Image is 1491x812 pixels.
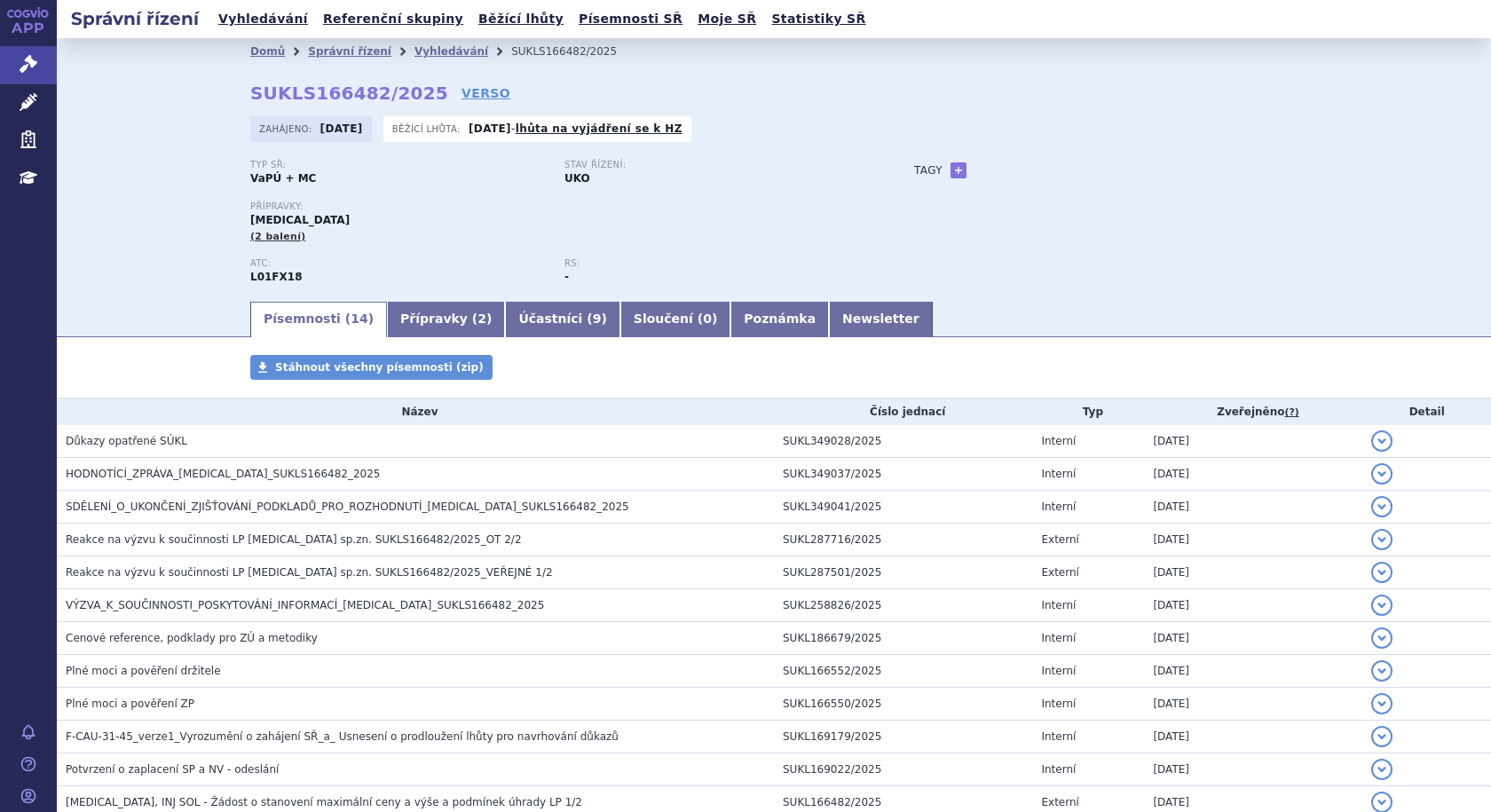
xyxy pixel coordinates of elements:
a: Domů [250,45,285,58]
button: detail [1371,430,1392,452]
li: SUKLS166482/2025 [511,38,640,65]
p: Typ SŘ: [250,160,547,170]
strong: UKO [564,172,590,185]
span: Zahájeno: [259,122,315,136]
span: Stáhnout všechny písemnosti (zip) [275,361,484,374]
p: RS: [564,258,861,269]
strong: - [564,271,569,283]
span: Reakce na výzvu k součinnosti LP RYBREVANT sp.zn. SUKLS166482/2025_VEŘEJNÉ 1/2 [66,566,553,579]
span: 2 [477,311,486,326]
p: ATC: [250,258,547,269]
button: detail [1371,562,1392,583]
td: [DATE] [1144,425,1362,458]
a: Newsletter [829,302,933,337]
td: SUKL287501/2025 [774,556,1032,589]
span: Interní [1041,435,1076,447]
span: VÝZVA_K_SOUČINNOSTI_POSKYTOVÁNÍ_INFORMACÍ_RYBREVANT_SUKLS166482_2025 [66,599,544,611]
a: Stáhnout všechny písemnosti (zip) [250,355,493,380]
span: 0 [703,311,712,326]
span: 14 [351,311,367,326]
strong: VaPÚ + MC [250,172,316,185]
a: Písemnosti SŘ [573,7,688,31]
td: SUKL258826/2025 [774,589,1032,622]
strong: SUKLS166482/2025 [250,83,448,104]
th: Typ [1032,398,1144,425]
span: HODNOTÍCÍ_ZPRÁVA_RYBREVANT_SUKLS166482_2025 [66,468,381,480]
span: Externí [1041,796,1078,808]
span: Interní [1041,501,1076,513]
span: SDĚLENÍ_O_UKONČENÍ_ZJIŠŤOVÁNÍ_PODKLADŮ_PRO_ROZHODNUTÍ_RYBREVANT_SUKLS166482_2025 [66,501,629,513]
abbr: (?) [1285,406,1299,419]
td: [DATE] [1144,655,1362,688]
button: detail [1371,496,1392,517]
td: [DATE] [1144,688,1362,721]
span: Cenové reference, podklady pro ZÚ a metodiky [66,632,318,644]
td: SUKL186679/2025 [774,622,1032,655]
span: [MEDICAL_DATA] [250,214,350,226]
strong: [DATE] [469,122,511,135]
th: Zveřejněno [1144,398,1362,425]
td: [DATE] [1144,753,1362,786]
h3: Tagy [914,160,943,181]
td: SUKL287716/2025 [774,524,1032,556]
p: - [469,122,682,136]
span: Interní [1041,730,1076,743]
a: Přípravky (2) [387,302,505,337]
a: Správní řízení [308,45,391,58]
td: [DATE] [1144,524,1362,556]
a: Referenční skupiny [318,7,469,31]
span: Interní [1041,468,1076,480]
td: SUKL166552/2025 [774,655,1032,688]
button: detail [1371,529,1392,550]
span: Externí [1041,533,1078,546]
h2: Správní řízení [57,6,213,31]
span: Interní [1041,632,1076,644]
th: Název [57,398,774,425]
a: Sloučení (0) [620,302,730,337]
td: SUKL169179/2025 [774,721,1032,753]
td: SUKL349028/2025 [774,425,1032,458]
span: Potvrzení o zaplacení SP a NV - odeslání [66,763,279,776]
span: 9 [593,311,602,326]
button: detail [1371,726,1392,747]
p: Stav řízení: [564,160,861,170]
button: detail [1371,627,1392,649]
button: detail [1371,693,1392,714]
span: Plné moci a pověření ZP [66,698,194,710]
a: Statistiky SŘ [766,7,871,31]
span: Externí [1041,566,1078,579]
td: [DATE] [1144,458,1362,491]
th: Číslo jednací [774,398,1032,425]
td: [DATE] [1144,589,1362,622]
a: + [951,162,966,178]
button: detail [1371,660,1392,682]
a: Běžící lhůty [473,7,569,31]
button: detail [1371,463,1392,485]
td: [DATE] [1144,622,1362,655]
td: SUKL166550/2025 [774,688,1032,721]
th: Detail [1362,398,1491,425]
span: F-CAU-31-45_verze1_Vyrozumění o zahájení SŘ_a_ Usnesení o prodloužení lhůty pro navrhování důkazů [66,730,619,743]
td: [DATE] [1144,556,1362,589]
span: Reakce na výzvu k součinnosti LP RYBREVANT sp.zn. SUKLS166482/2025_OT 2/2 [66,533,522,546]
a: VERSO [461,84,510,102]
span: Interní [1041,599,1076,611]
span: Plné moci a pověření držitele [66,665,221,677]
span: Interní [1041,698,1076,710]
span: Interní [1041,763,1076,776]
a: Účastníci (9) [505,302,619,337]
a: Písemnosti (14) [250,302,387,337]
td: SUKL169022/2025 [774,753,1032,786]
button: detail [1371,595,1392,616]
td: [DATE] [1144,491,1362,524]
span: RYBREVANT, INJ SOL - Žádost o stanovení maximální ceny a výše a podmínek úhrady LP 1/2 [66,796,582,808]
span: Interní [1041,665,1076,677]
span: Důkazy opatřené SÚKL [66,435,187,447]
span: (2 balení) [250,231,306,242]
td: [DATE] [1144,721,1362,753]
td: SUKL349037/2025 [774,458,1032,491]
strong: [DATE] [320,122,363,135]
strong: AMIVANTAMAB [250,271,303,283]
a: Poznámka [730,302,829,337]
a: Moje SŘ [692,7,761,31]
